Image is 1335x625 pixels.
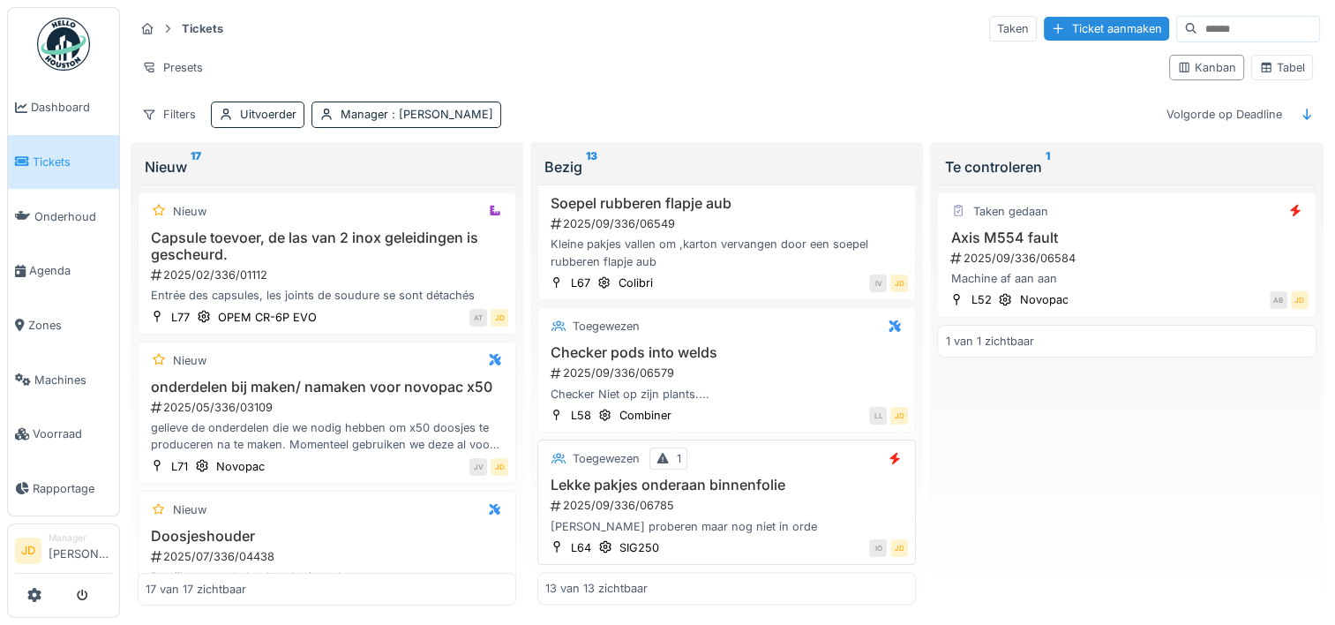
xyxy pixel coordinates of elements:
[175,20,230,37] strong: Tickets
[545,236,908,269] div: Kleine pakjes vallen om ,karton vervangen door een soepel rubberen flapje aub
[146,287,508,304] div: Entrée des capsules, les joints de soudure se sont détachés
[545,344,908,361] h3: Checker pods into welds
[869,407,887,425] div: LL
[28,317,112,334] span: Zones
[1291,291,1309,309] div: JD
[1159,102,1290,127] div: Volgorde op Deadline
[573,318,640,335] div: Toegewezen
[1019,291,1068,308] div: Novopac
[1259,59,1305,76] div: Tabel
[149,399,508,416] div: 2025/05/336/03109
[469,458,487,476] div: JV
[31,99,112,116] span: Dashboard
[146,379,508,395] h3: onderdelen bij maken/ namaken voor novopac x50
[173,203,206,220] div: Nieuw
[134,102,204,127] div: Filters
[869,539,887,557] div: IO
[216,458,265,475] div: Novopac
[341,106,493,123] div: Manager
[491,458,508,476] div: JD
[571,539,591,556] div: L64
[1044,17,1169,41] div: Ticket aanmaken
[586,156,597,177] sup: 13
[989,16,1037,41] div: Taken
[146,569,508,585] div: De zijkant van de boxhouder is stuk
[945,270,1308,287] div: Machine af aan aan
[15,531,112,574] a: JD Manager[PERSON_NAME]
[33,154,112,170] span: Tickets
[619,407,671,424] div: Combiner
[545,580,648,597] div: 13 van 13 zichtbaar
[619,539,659,556] div: SIG250
[545,477,908,493] h3: Lekke pakjes onderaan binnenfolie
[945,333,1033,350] div: 1 van 1 zichtbaar
[869,275,887,292] div: IV
[173,352,206,369] div: Nieuw
[218,309,317,326] div: OPEM CR-6P EVO
[173,501,206,518] div: Nieuw
[34,208,112,225] span: Onderhoud
[146,230,508,263] h3: Capsule toevoer, de las van 2 inox geleidingen is gescheurd.
[1177,59,1236,76] div: Kanban
[15,538,41,564] li: JD
[8,352,119,407] a: Machines
[677,450,681,467] div: 1
[29,262,112,279] span: Agenda
[972,203,1047,220] div: Taken gedaan
[49,531,112,545] div: Manager
[469,309,487,327] div: AT
[37,18,90,71] img: Badge_color-CXgf-gQk.svg
[146,528,508,545] h3: Doosjeshouder
[545,386,908,403] div: Checker Niet op zijn plants....
[573,450,640,467] div: Toegewezen
[8,135,119,190] a: Tickets
[545,195,908,212] h3: Soepel rubberen flapje aub
[8,407,119,462] a: Voorraad
[8,462,119,516] a: Rapportage
[545,518,908,535] div: [PERSON_NAME] proberen maar nog niet in orde
[191,156,201,177] sup: 17
[33,425,112,442] span: Voorraad
[8,189,119,244] a: Onderhoud
[240,106,296,123] div: Uitvoerder
[149,548,508,565] div: 2025/07/336/04438
[944,156,1309,177] div: Te controleren
[544,156,909,177] div: Bezig
[388,108,493,121] span: : [PERSON_NAME]
[971,291,991,308] div: L52
[549,497,908,514] div: 2025/09/336/06785
[33,480,112,497] span: Rapportage
[945,230,1308,246] h3: Axis M554 fault
[890,539,908,557] div: JD
[619,275,653,291] div: Colibri
[34,372,112,388] span: Machines
[549,215,908,232] div: 2025/09/336/06549
[149,267,508,283] div: 2025/02/336/01112
[8,244,119,298] a: Agenda
[171,458,188,475] div: L71
[949,250,1308,267] div: 2025/09/336/06584
[49,531,112,569] li: [PERSON_NAME]
[549,365,908,381] div: 2025/09/336/06579
[890,275,908,292] div: JD
[171,309,190,326] div: L77
[134,55,211,80] div: Presets
[146,581,246,598] div: 17 van 17 zichtbaar
[8,298,119,353] a: Zones
[571,407,591,424] div: L58
[145,156,509,177] div: Nieuw
[571,275,590,291] div: L67
[491,309,508,327] div: JD
[146,419,508,453] div: gelieve de onderdelen die we nodig hebben om x50 doosjes te produceren na te maken. Momenteel geb...
[1270,291,1287,309] div: AB
[1045,156,1049,177] sup: 1
[890,407,908,425] div: JD
[8,80,119,135] a: Dashboard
